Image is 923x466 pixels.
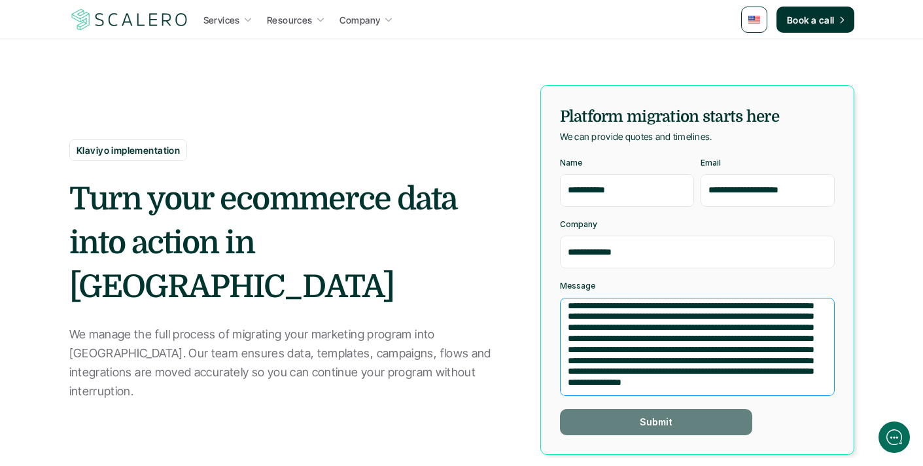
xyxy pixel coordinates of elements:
input: Email [701,174,835,207]
p: We can provide quotes and timelines. [560,128,712,145]
p: Name [560,158,582,168]
h1: Hi! Welcome to [GEOGRAPHIC_DATA]. [20,63,242,84]
h5: Platform migration starts here [560,105,835,128]
span: New conversation [84,181,157,192]
p: Company [340,13,381,27]
button: New conversation [20,173,241,200]
p: Resources [267,13,313,27]
h2: Let us know if we can help with lifecycle marketing. [20,87,242,150]
p: Services [203,13,240,27]
p: Email [701,158,721,168]
p: Company [560,220,597,229]
p: We manage the full process of migrating your marketing program into [GEOGRAPHIC_DATA]. Our team e... [69,325,495,401]
input: Name [560,174,694,207]
span: We run on Gist [109,382,165,390]
input: Company [560,236,835,268]
p: Klaviyo implementation [77,143,180,157]
h2: Turn your ecommerce data into action in [GEOGRAPHIC_DATA] [69,177,511,310]
button: Submit [560,409,752,435]
a: Book a call [776,7,854,33]
p: Message [560,281,595,291]
img: Scalero company logo [69,7,190,32]
textarea: Message [560,298,835,396]
a: Scalero company logo [69,8,190,31]
p: Book a call [787,13,835,27]
iframe: gist-messenger-bubble-iframe [879,421,910,453]
p: Submit [640,416,672,427]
